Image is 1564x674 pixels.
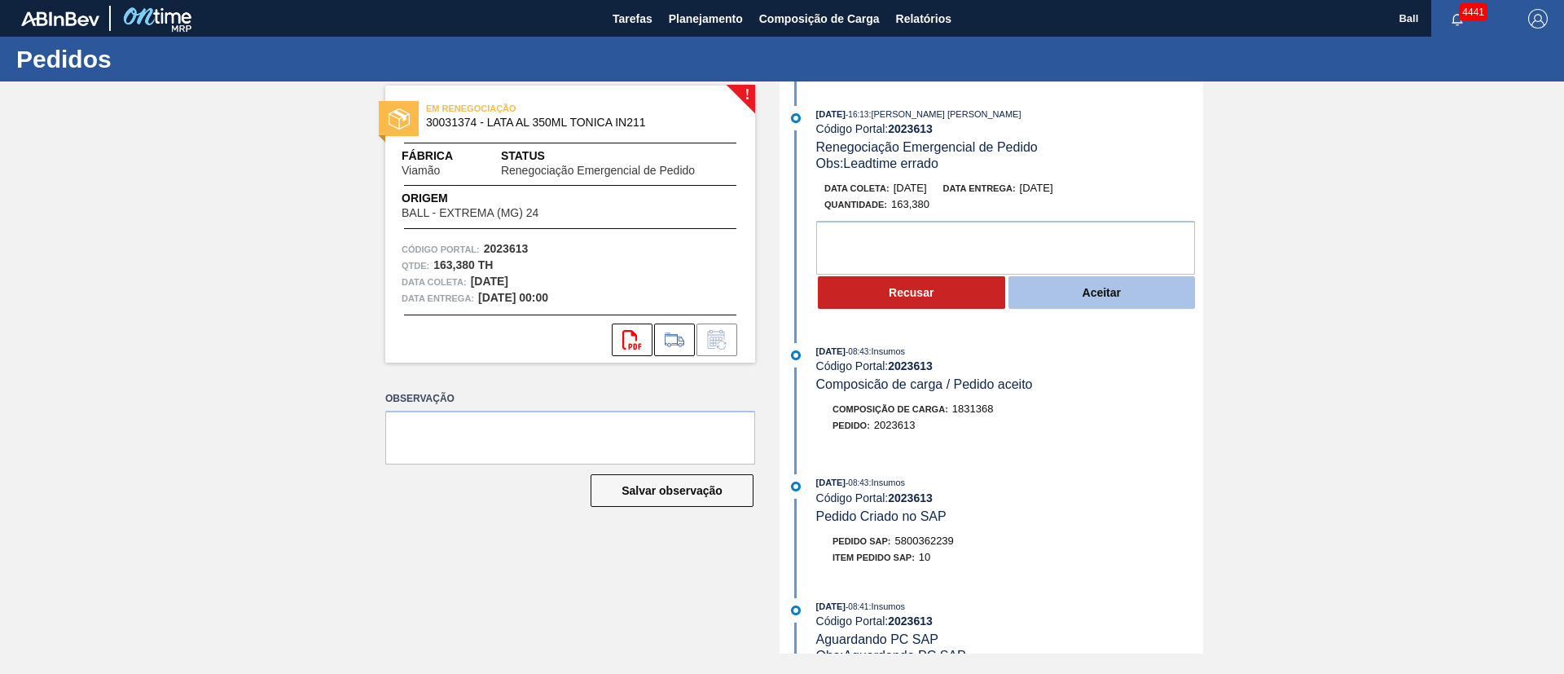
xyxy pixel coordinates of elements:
strong: 2023613 [484,242,529,255]
span: Data coleta: [824,183,890,193]
span: Composição de Carga : [833,404,948,414]
span: 10 [919,551,930,563]
span: 1831368 [952,403,994,415]
img: status [389,108,410,130]
span: - 08:41 [846,602,868,611]
div: Código Portal: [816,615,1203,628]
span: Pedido : [833,421,870,430]
img: Logout [1528,9,1548,29]
label: Observação [385,387,755,411]
span: EM RENEGOCIAÇÃO [426,100,654,117]
span: - 08:43 [846,478,868,487]
span: : Insumos [868,601,905,611]
span: 30031374 - LATA AL 350ML TONICA IN211 [426,117,722,129]
span: Código Portal: [402,241,480,258]
div: Abrir arquivo PDF [612,324,652,356]
button: Recusar [818,276,1005,309]
span: Quantidade : [824,200,887,209]
span: Pedido Criado no SAP [816,509,947,523]
span: : Insumos [868,478,905,487]
strong: 2023613 [888,491,933,504]
span: Renegociação Emergencial de Pedido [501,165,695,177]
span: [DATE] [816,478,846,487]
span: Obs: Aguardando PC SAP [816,649,966,663]
span: Tarefas [613,9,652,29]
span: Qtde : [402,258,429,274]
span: Item pedido SAP: [833,553,915,562]
strong: 2023613 [888,359,933,372]
img: atual [791,350,801,360]
span: Pedido SAP: [833,536,891,546]
button: Notificações [1431,7,1483,30]
span: BALL - EXTREMA (MG) 24 [402,207,538,219]
h1: Pedidos [16,50,305,68]
strong: [DATE] 00:00 [478,291,548,304]
span: Data entrega: [402,290,474,306]
div: Código Portal: [816,122,1203,135]
span: Fábrica [402,148,491,165]
span: 4441 [1459,3,1487,21]
button: Salvar observação [591,474,753,507]
span: Composição de Carga [759,9,880,29]
strong: 2023613 [888,122,933,135]
span: [DATE] [1020,182,1053,194]
span: 5800362239 [895,535,954,547]
span: 2023613 [874,419,916,431]
span: Origem [402,190,585,207]
span: [DATE] [816,601,846,611]
span: Viamão [402,165,440,177]
span: - 08:43 [846,347,868,356]
strong: 2023613 [888,615,933,628]
img: TNhmsLtSVTkK8tSr43FrP2fwEKptu5GPRR3wAAAABJRU5ErkJggg== [21,11,99,26]
span: Status [501,148,739,165]
span: Data coleta: [402,274,467,290]
span: Relatórios [896,9,951,29]
span: Planejamento [669,9,743,29]
button: Aceitar [1008,276,1196,309]
img: atual [791,482,801,491]
span: : Insumos [868,346,905,356]
div: Informar alteração no pedido [696,324,737,356]
span: Composicão de carga / Pedido aceito [816,377,1033,391]
span: : [PERSON_NAME] [PERSON_NAME] [868,109,1021,119]
span: Data entrega: [943,183,1016,193]
span: [DATE] [816,346,846,356]
span: Renegociação Emergencial de Pedido [816,140,1038,154]
img: atual [791,606,801,615]
span: Obs: Leadtime errado [816,156,938,170]
img: atual [791,113,801,123]
div: Código Portal: [816,359,1203,372]
div: Código Portal: [816,491,1203,504]
strong: 163,380 TH [433,258,493,271]
span: - 16:13 [846,110,868,119]
span: 163,380 [891,198,929,210]
div: Ir para Composição de Carga [654,324,695,356]
strong: [DATE] [471,275,508,288]
span: [DATE] [816,109,846,119]
span: [DATE] [894,182,927,194]
span: Aguardando PC SAP [816,632,938,646]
